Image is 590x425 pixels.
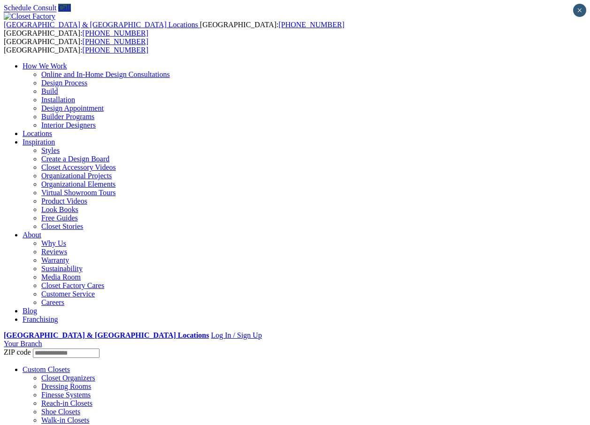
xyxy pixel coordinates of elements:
a: Styles [41,146,60,154]
a: Why Us [41,239,66,247]
a: Closet Organizers [41,374,95,382]
input: Enter your Zip code [33,349,100,358]
a: Dressing Rooms [41,382,91,390]
a: Sustainability [41,265,83,273]
a: Media Room [41,273,81,281]
a: Custom Closets [23,365,70,373]
a: Interior Designers [41,121,96,129]
a: [PHONE_NUMBER] [83,29,148,37]
a: Inspiration [23,138,55,146]
a: Shoe Closets [41,408,80,416]
a: Your Branch [4,340,42,348]
a: Reach-in Closets [41,399,92,407]
span: ZIP code [4,348,31,356]
a: Finesse Systems [41,391,91,399]
a: Blog [23,307,37,315]
a: Call [58,4,71,12]
a: How We Work [23,62,67,70]
span: [GEOGRAPHIC_DATA]: [GEOGRAPHIC_DATA]: [4,38,148,54]
a: Warranty [41,256,69,264]
a: [PHONE_NUMBER] [278,21,344,29]
a: Log In / Sign Up [211,331,261,339]
a: Closet Stories [41,222,83,230]
a: [GEOGRAPHIC_DATA] & [GEOGRAPHIC_DATA] Locations [4,21,200,29]
a: Product Videos [41,197,87,205]
a: Virtual Showroom Tours [41,189,116,197]
a: Online and In-Home Design Consultations [41,70,170,78]
a: [PHONE_NUMBER] [83,38,148,46]
a: Build [41,87,58,95]
a: Organizational Elements [41,180,115,188]
a: Customer Service [41,290,95,298]
a: [GEOGRAPHIC_DATA] & [GEOGRAPHIC_DATA] Locations [4,331,209,339]
a: [PHONE_NUMBER] [83,46,148,54]
a: Installation [41,96,75,104]
a: Look Books [41,205,78,213]
span: [GEOGRAPHIC_DATA] & [GEOGRAPHIC_DATA] Locations [4,21,198,29]
a: Reviews [41,248,67,256]
a: Create a Design Board [41,155,109,163]
a: Closet Accessory Videos [41,163,116,171]
a: Organizational Projects [41,172,112,180]
a: Schedule Consult [4,4,56,12]
a: Locations [23,129,52,137]
img: Closet Factory [4,12,55,21]
a: Walk-in Closets [41,416,89,424]
a: Design Process [41,79,87,87]
a: Builder Programs [41,113,94,121]
a: Design Appointment [41,104,104,112]
button: Close [573,4,586,17]
a: Free Guides [41,214,78,222]
a: Closet Factory Cares [41,281,104,289]
span: [GEOGRAPHIC_DATA]: [GEOGRAPHIC_DATA]: [4,21,345,37]
a: Careers [41,298,64,306]
a: Franchising [23,315,58,323]
a: About [23,231,41,239]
